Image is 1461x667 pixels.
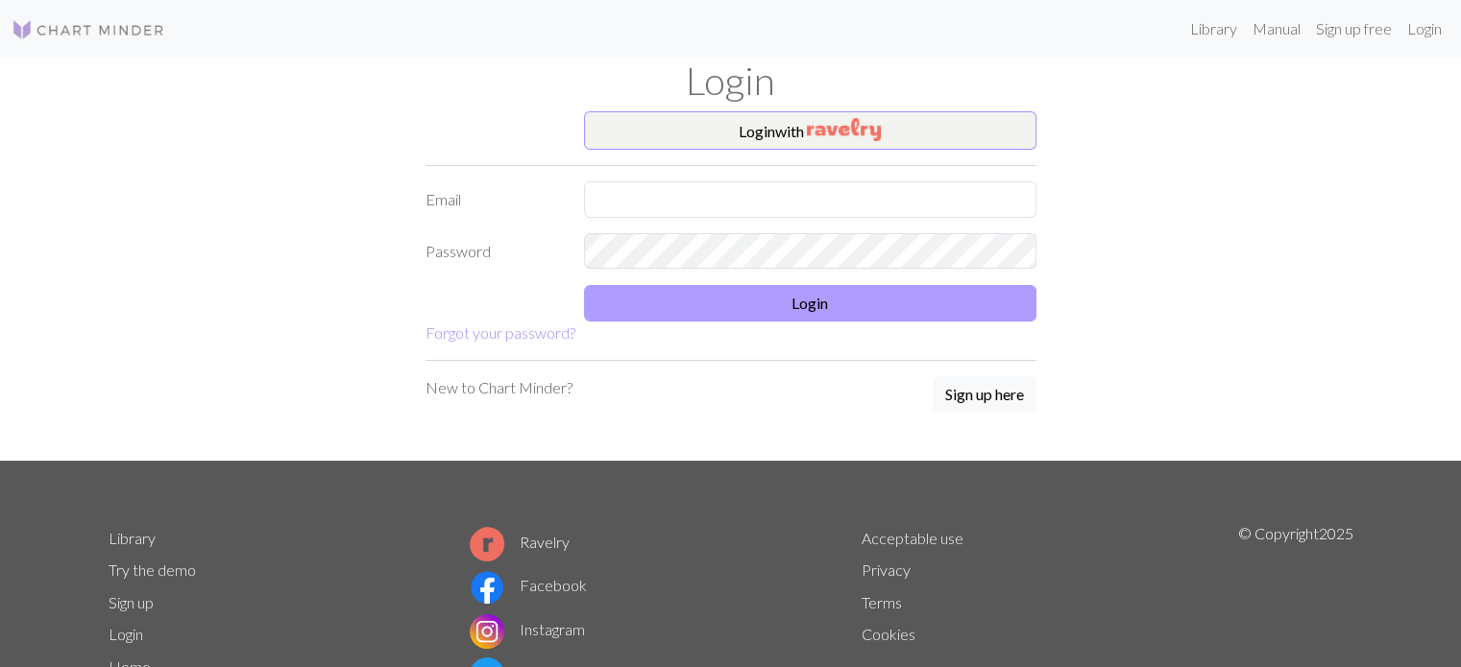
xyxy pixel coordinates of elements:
[426,376,572,399] p: New to Chart Minder?
[862,593,902,611] a: Terms
[109,560,196,579] a: Try the demo
[470,533,570,551] a: Ravelry
[933,376,1036,413] button: Sign up here
[414,181,572,218] label: Email
[584,111,1036,150] button: Loginwith
[1400,10,1449,48] a: Login
[584,285,1036,322] button: Login
[426,323,575,342] a: Forgot your password?
[1245,10,1308,48] a: Manual
[470,576,587,594] a: Facebook
[862,529,963,547] a: Acceptable use
[470,614,504,649] img: Instagram logo
[807,118,881,141] img: Ravelry
[862,625,915,643] a: Cookies
[12,18,165,41] img: Logo
[97,58,1365,104] h1: Login
[862,560,911,579] a: Privacy
[470,570,504,605] img: Facebook logo
[1308,10,1400,48] a: Sign up free
[933,376,1036,415] a: Sign up here
[1182,10,1245,48] a: Library
[109,593,154,611] a: Sign up
[470,527,504,561] img: Ravelry logo
[470,620,585,638] a: Instagram
[414,233,572,270] label: Password
[109,625,143,643] a: Login
[109,529,156,547] a: Library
